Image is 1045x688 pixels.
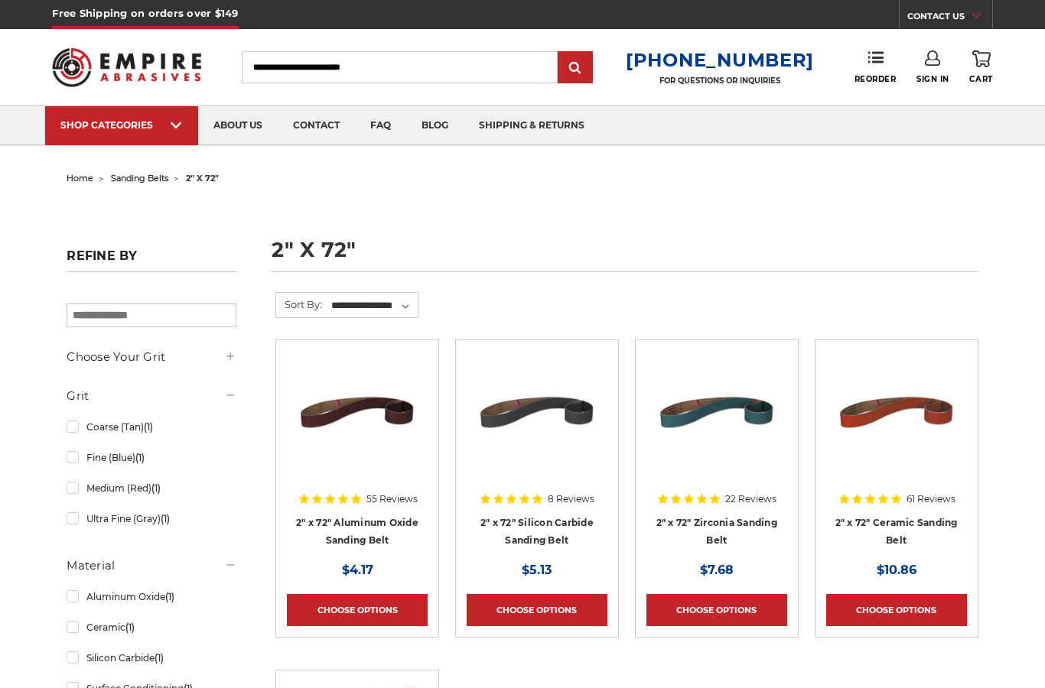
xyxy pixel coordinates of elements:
a: contact [278,106,355,145]
a: 2" x 72" Aluminum Oxide Pipe Sanding Belt [287,351,428,492]
span: (1) [125,621,135,633]
a: Medium (Red) [67,475,236,501]
a: Fine (Blue) [67,444,236,471]
a: Ceramic [67,614,236,641]
span: (1) [161,513,170,524]
span: (1) [151,482,161,494]
a: Silicon Carbide [67,644,236,671]
span: 2" x 72" [186,173,219,183]
a: 2" x 72" Zirconia Pipe Sanding Belt [646,351,787,492]
a: faq [355,106,406,145]
h1: 2" x 72" [272,239,978,272]
label: Sort By: [276,293,322,316]
span: (1) [165,591,174,602]
a: 2" x 72" Ceramic Pipe Sanding Belt [826,351,967,492]
span: (1) [144,421,153,433]
p: FOR QUESTIONS OR INQUIRIES [626,76,814,86]
a: CONTACT US [907,8,992,29]
input: Submit [560,53,591,83]
h5: Choose Your Grit [67,348,236,366]
a: Aluminum Oxide [67,583,236,610]
a: sanding belts [111,173,168,183]
a: 2" x 72" Silicon Carbide File Belt [467,351,607,492]
a: home [67,173,93,183]
span: $10.86 [877,563,916,577]
img: 2" x 72" Zirconia Pipe Sanding Belt [656,351,778,473]
span: $7.68 [700,563,734,577]
h5: Refine by [67,248,236,272]
a: 2" x 72" Aluminum Oxide Sanding Belt [296,517,418,546]
span: 55 Reviews [366,495,418,504]
span: $5.13 [522,563,552,577]
a: Ultra Fine (Gray) [67,505,236,532]
img: 2" x 72" Ceramic Pipe Sanding Belt [835,351,958,473]
a: 2" x 72" Zirconia Sanding Belt [656,517,777,546]
a: shipping & returns [464,106,600,145]
span: (1) [155,652,164,664]
a: Choose Options [646,594,787,626]
a: 2" x 72" Ceramic Sanding Belt [835,517,958,546]
img: 2" x 72" Aluminum Oxide Pipe Sanding Belt [296,351,418,473]
span: 8 Reviews [548,495,594,504]
a: 2" x 72" Silicon Carbide Sanding Belt [480,517,594,546]
div: SHOP CATEGORIES [60,119,183,131]
span: 61 Reviews [907,495,955,504]
a: about us [198,106,278,145]
a: Choose Options [826,594,967,626]
span: 22 Reviews [725,495,776,504]
h5: Grit [67,387,236,405]
span: $4.17 [342,563,373,577]
select: Sort By: [329,294,418,317]
h5: Material [67,557,236,575]
a: blog [406,106,464,145]
img: Empire Abrasives [52,38,200,96]
span: Reorder [855,74,897,84]
span: Sign In [916,74,949,84]
img: 2" x 72" Silicon Carbide File Belt [476,351,598,473]
a: [PHONE_NUMBER] [626,49,814,71]
a: Reorder [855,50,897,83]
span: (1) [135,452,145,463]
span: Cart [969,74,992,84]
a: Cart [969,50,992,84]
a: Choose Options [467,594,607,626]
a: Choose Options [287,594,428,626]
a: Coarse (Tan) [67,414,236,440]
